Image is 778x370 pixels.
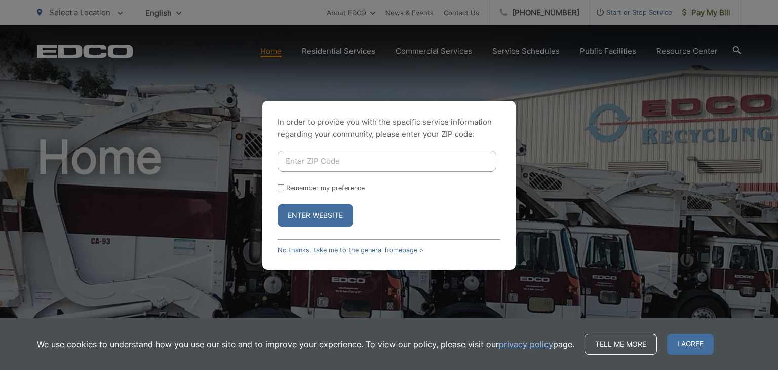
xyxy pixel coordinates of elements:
[667,334,714,355] span: I agree
[278,204,353,227] button: Enter Website
[37,338,574,350] p: We use cookies to understand how you use our site and to improve your experience. To view our pol...
[278,151,496,172] input: Enter ZIP Code
[585,334,657,355] a: Tell me more
[278,246,423,254] a: No thanks, take me to the general homepage >
[499,338,553,350] a: privacy policy
[278,116,500,140] p: In order to provide you with the specific service information regarding your community, please en...
[286,184,365,192] label: Remember my preference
